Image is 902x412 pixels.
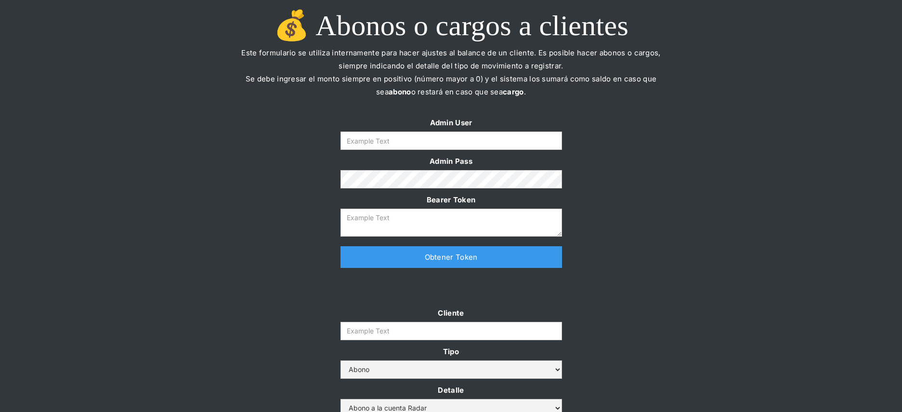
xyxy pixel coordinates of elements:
h1: 💰 Abonos o cargos a clientes [235,10,668,41]
label: Detalle [340,384,562,397]
p: Este formulario se utiliza internamente para hacer ajustes al balance de un cliente. Es posible h... [235,46,668,111]
strong: abono [389,87,411,96]
input: Example Text [340,322,562,340]
form: Form [340,116,562,237]
label: Bearer Token [340,193,562,206]
label: Admin User [340,116,562,129]
strong: cargo [503,87,524,96]
label: Tipo [340,345,562,358]
label: Admin Pass [340,155,562,168]
label: Cliente [340,306,562,319]
input: Example Text [340,132,562,150]
a: Obtener Token [340,246,562,268]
